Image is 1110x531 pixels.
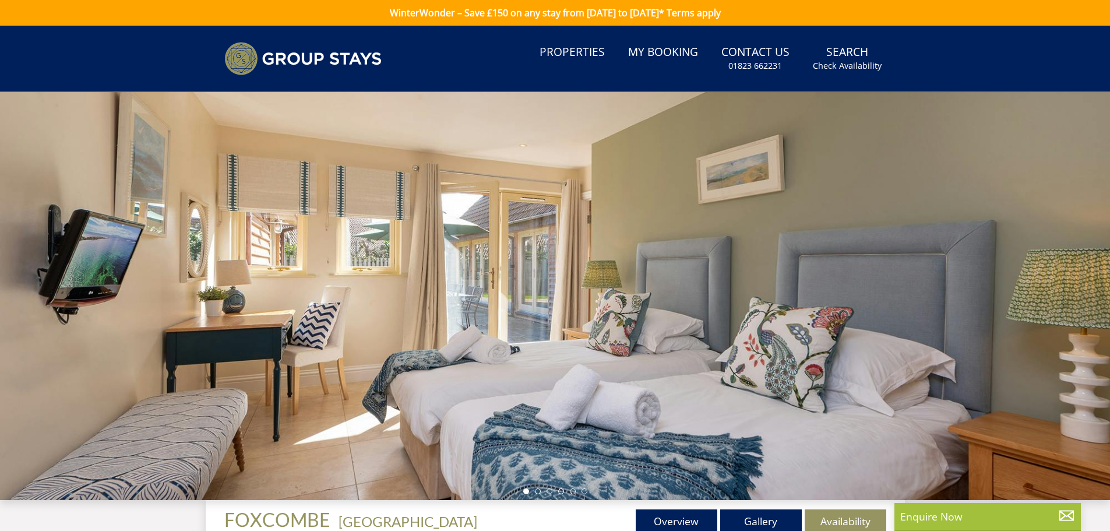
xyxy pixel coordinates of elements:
[535,40,609,66] a: Properties
[224,508,334,531] a: FOXCOMBE
[339,513,477,530] a: [GEOGRAPHIC_DATA]
[900,509,1075,524] p: Enquire Now
[224,508,330,531] span: FOXCOMBE
[623,40,703,66] a: My Booking
[808,40,886,78] a: SearchCheck Availability
[813,60,882,72] small: Check Availability
[334,513,477,530] span: -
[224,42,382,75] img: Group Stays
[717,40,794,78] a: Contact Us01823 662231
[728,60,782,72] small: 01823 662231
